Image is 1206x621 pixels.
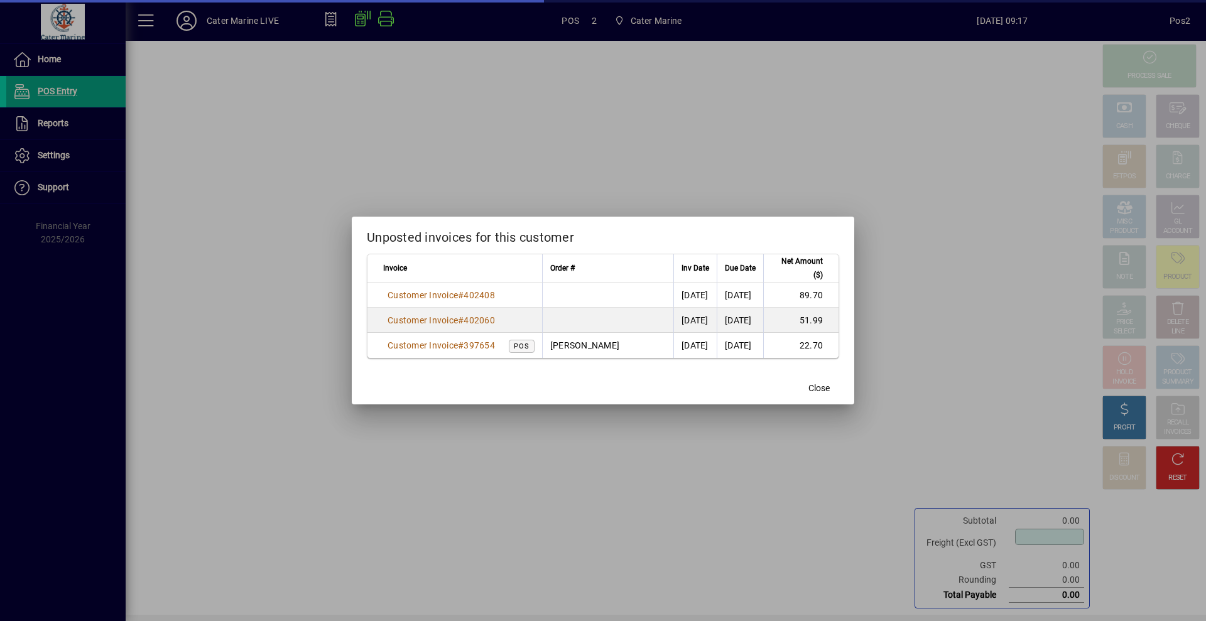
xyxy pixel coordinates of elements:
[763,333,839,358] td: 22.70
[388,290,458,300] span: Customer Invoice
[717,283,763,308] td: [DATE]
[799,377,839,399] button: Close
[682,261,709,275] span: Inv Date
[763,308,839,333] td: 51.99
[725,261,756,275] span: Due Date
[763,283,839,308] td: 89.70
[673,283,717,308] td: [DATE]
[550,340,619,350] span: [PERSON_NAME]
[383,288,499,302] a: Customer Invoice#402408
[383,338,499,352] a: Customer Invoice#397654
[458,340,464,350] span: #
[464,315,495,325] span: 402060
[383,313,499,327] a: Customer Invoice#402060
[771,254,823,282] span: Net Amount ($)
[673,308,717,333] td: [DATE]
[464,340,495,350] span: 397654
[717,308,763,333] td: [DATE]
[808,382,830,395] span: Close
[673,333,717,358] td: [DATE]
[717,333,763,358] td: [DATE]
[352,217,854,253] h2: Unposted invoices for this customer
[388,315,458,325] span: Customer Invoice
[464,290,495,300] span: 402408
[458,290,464,300] span: #
[458,315,464,325] span: #
[383,261,407,275] span: Invoice
[550,261,575,275] span: Order #
[388,340,458,350] span: Customer Invoice
[514,342,530,350] span: POS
